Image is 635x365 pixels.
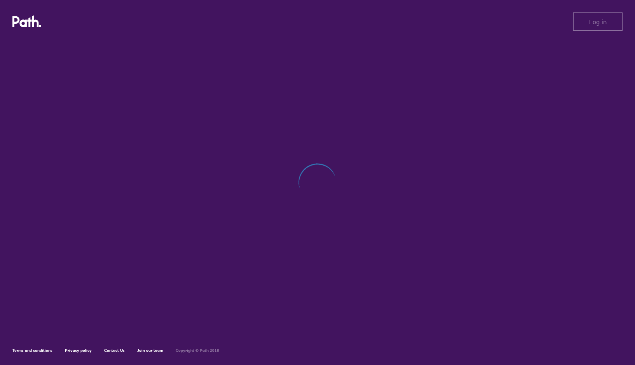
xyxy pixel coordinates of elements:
[573,12,623,31] button: Log in
[137,348,163,353] a: Join our team
[589,18,607,25] span: Log in
[12,348,52,353] a: Terms and conditions
[65,348,92,353] a: Privacy policy
[176,348,219,353] h6: Copyright © Path 2018
[104,348,125,353] a: Contact Us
